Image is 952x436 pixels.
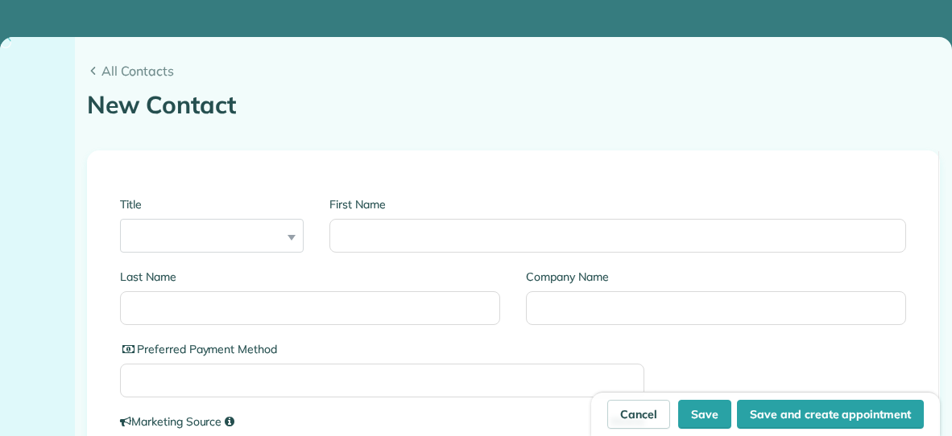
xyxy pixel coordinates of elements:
[101,61,940,80] span: All Contacts
[329,196,906,212] label: First Name
[120,196,304,212] label: Title
[120,413,644,430] label: Marketing Source
[120,341,644,357] label: Preferred Payment Method
[737,400,924,429] button: Save and create appointment
[607,400,670,429] a: Cancel
[87,92,940,118] h1: New Contact
[678,400,731,429] button: Save
[526,269,906,285] label: Company Name
[120,269,500,285] label: Last Name
[87,61,940,80] a: All Contacts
